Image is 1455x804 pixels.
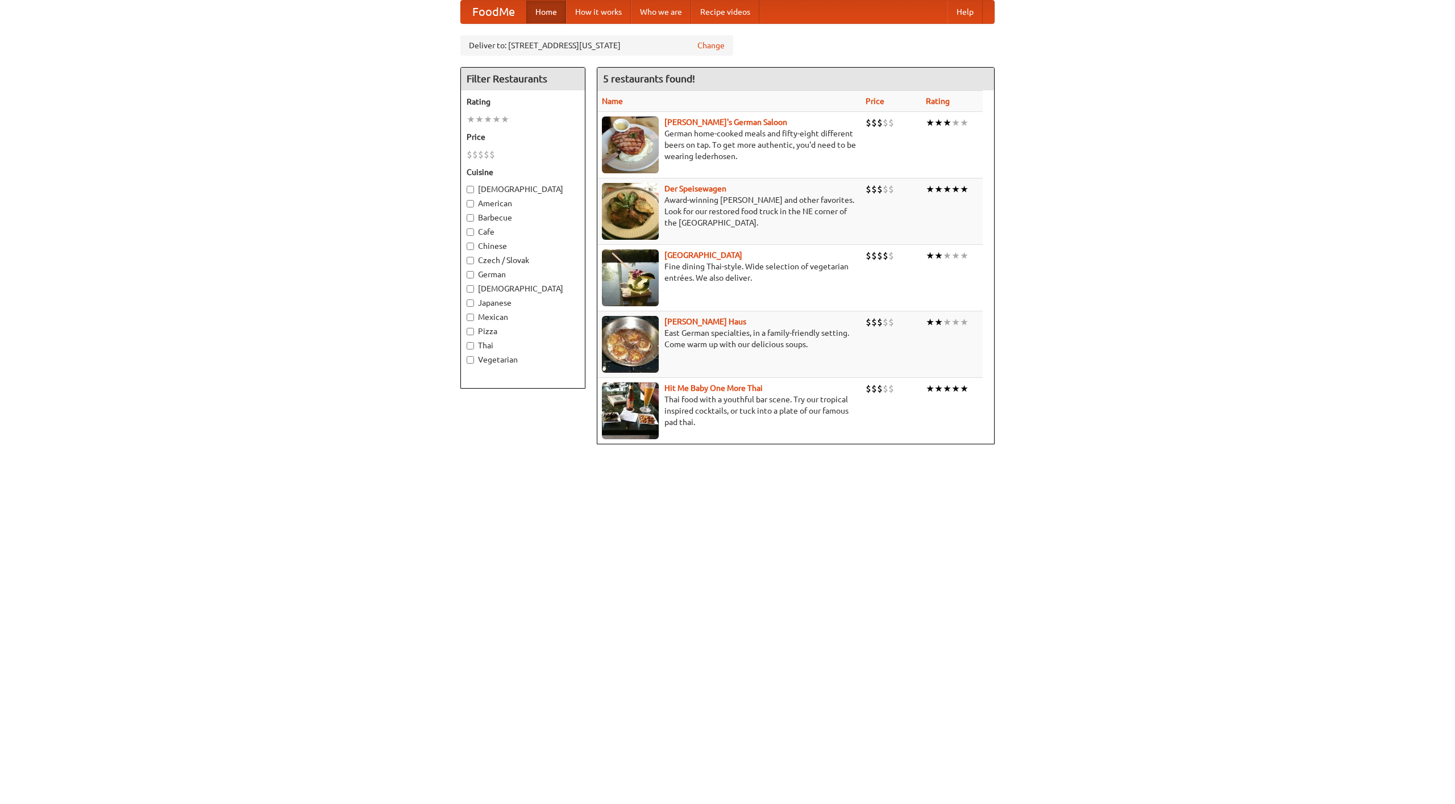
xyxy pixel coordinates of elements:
ng-pluralize: 5 restaurants found! [603,73,695,84]
li: $ [484,148,489,161]
input: Chinese [467,243,474,250]
input: German [467,271,474,278]
label: American [467,198,579,209]
li: ★ [960,316,968,328]
a: Help [947,1,983,23]
p: Thai food with a youthful bar scene. Try our tropical inspired cocktails, or tuck into a plate of... [602,394,857,428]
label: Thai [467,340,579,351]
li: $ [883,249,888,262]
li: $ [888,382,894,395]
a: FoodMe [461,1,526,23]
a: Der Speisewagen [664,184,726,193]
li: $ [888,116,894,129]
li: ★ [951,116,960,129]
label: Chinese [467,240,579,252]
li: $ [877,116,883,129]
a: Home [526,1,566,23]
a: Price [866,97,884,106]
a: Hit Me Baby One More Thai [664,384,763,393]
h5: Price [467,131,579,143]
li: $ [888,249,894,262]
li: $ [871,116,877,129]
li: ★ [960,116,968,129]
label: Czech / Slovak [467,255,579,266]
li: ★ [934,249,943,262]
li: $ [467,148,472,161]
img: babythai.jpg [602,382,659,439]
li: $ [883,316,888,328]
a: Change [697,40,725,51]
b: [PERSON_NAME] Haus [664,317,746,326]
label: Cafe [467,226,579,238]
li: $ [883,382,888,395]
li: ★ [492,113,501,126]
h5: Cuisine [467,166,579,178]
label: Vegetarian [467,354,579,365]
label: [DEMOGRAPHIC_DATA] [467,283,579,294]
li: $ [866,382,871,395]
img: speisewagen.jpg [602,183,659,240]
a: [PERSON_NAME]'s German Saloon [664,118,787,127]
li: $ [871,183,877,195]
li: $ [877,249,883,262]
li: ★ [926,183,934,195]
li: $ [866,183,871,195]
input: Czech / Slovak [467,257,474,264]
li: ★ [951,382,960,395]
li: $ [866,316,871,328]
img: satay.jpg [602,249,659,306]
li: $ [888,183,894,195]
li: ★ [951,183,960,195]
a: Rating [926,97,950,106]
a: Name [602,97,623,106]
p: Award-winning [PERSON_NAME] and other favorites. Look for our restored food truck in the NE corne... [602,194,857,228]
p: East German specialties, in a family-friendly setting. Come warm up with our delicious soups. [602,327,857,350]
label: Pizza [467,326,579,337]
li: $ [478,148,484,161]
li: $ [877,316,883,328]
li: ★ [926,249,934,262]
li: $ [877,183,883,195]
img: kohlhaus.jpg [602,316,659,373]
li: ★ [934,316,943,328]
li: $ [472,148,478,161]
p: German home-cooked meals and fifty-eight different beers on tap. To get more authentic, you'd nee... [602,128,857,162]
li: ★ [943,382,951,395]
li: $ [883,116,888,129]
li: $ [866,116,871,129]
input: [DEMOGRAPHIC_DATA] [467,285,474,293]
li: $ [866,249,871,262]
input: Barbecue [467,214,474,222]
input: Pizza [467,328,474,335]
li: ★ [943,183,951,195]
li: ★ [926,382,934,395]
img: esthers.jpg [602,116,659,173]
li: ★ [926,316,934,328]
li: ★ [943,116,951,129]
input: Mexican [467,314,474,321]
a: [GEOGRAPHIC_DATA] [664,251,742,260]
input: Cafe [467,228,474,236]
li: ★ [501,113,509,126]
li: $ [871,249,877,262]
a: How it works [566,1,631,23]
a: Who we are [631,1,691,23]
li: ★ [960,183,968,195]
label: Barbecue [467,212,579,223]
div: Deliver to: [STREET_ADDRESS][US_STATE] [460,35,733,56]
label: Japanese [467,297,579,309]
li: ★ [951,316,960,328]
li: $ [871,382,877,395]
li: ★ [943,316,951,328]
li: $ [871,316,877,328]
a: Recipe videos [691,1,759,23]
h4: Filter Restaurants [461,68,585,90]
p: Fine dining Thai-style. Wide selection of vegetarian entrées. We also deliver. [602,261,857,284]
li: ★ [934,183,943,195]
li: $ [888,316,894,328]
li: $ [489,148,495,161]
